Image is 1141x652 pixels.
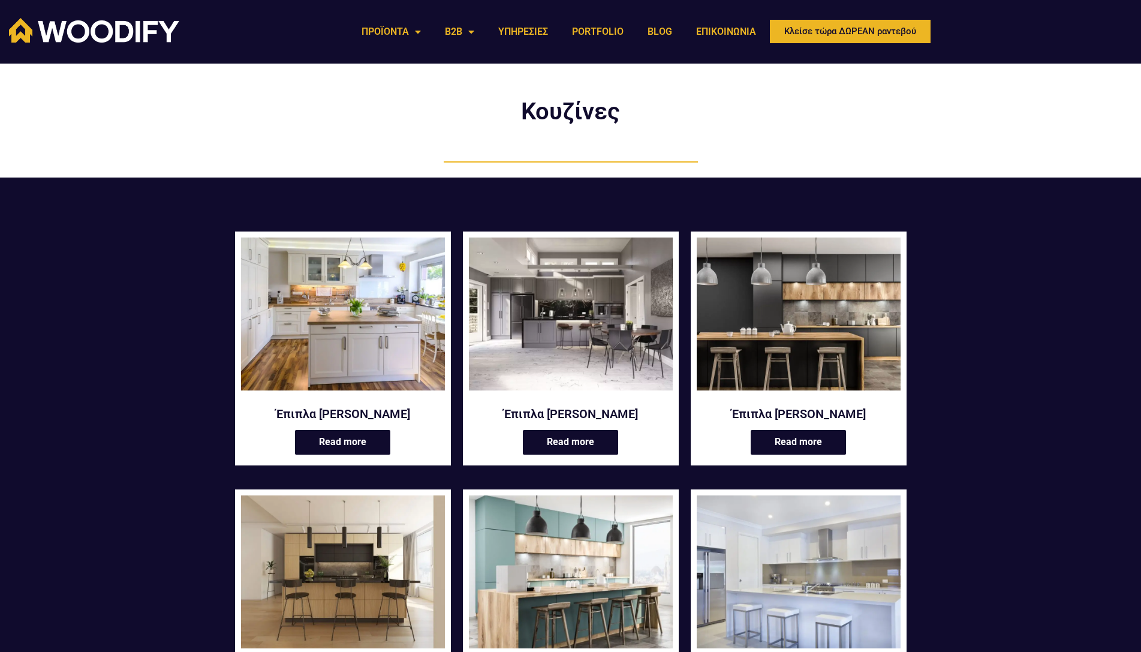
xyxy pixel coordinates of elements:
a: Έπιπλα κουζίνας Agonda [241,238,445,398]
nav: Menu [350,18,768,46]
a: ΥΠΗΡΕΣΙΕΣ [486,18,560,46]
h2: Κουζίνες [427,100,715,124]
a: PORTFOLIO [560,18,636,46]
img: Woodify [9,18,179,43]
a: Read more about “Έπιπλα κουζίνας Alboran” [523,430,618,455]
a: BLOG [636,18,684,46]
a: B2B [433,18,486,46]
a: Read more about “Έπιπλα κουζίνας Agonda” [295,430,390,455]
span: Κλείσε τώρα ΔΩΡΕΑΝ ραντεβού [784,27,916,36]
a: Έπιπλα [PERSON_NAME] [241,406,445,422]
a: Έπιπλα [PERSON_NAME] [697,406,901,422]
a: ΠΡΟΪΟΝΤΑ [350,18,433,46]
a: Κλείσε τώρα ΔΩΡΕΑΝ ραντεβού [768,18,932,45]
a: Anakena κουζίνα [697,238,901,398]
a: Έπιπλα [PERSON_NAME] [469,406,673,422]
a: Read more about “Έπιπλα κουζίνας Anakena” [751,430,846,455]
a: ΕΠΙΚΟΙΝΩΝΙΑ [684,18,768,46]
